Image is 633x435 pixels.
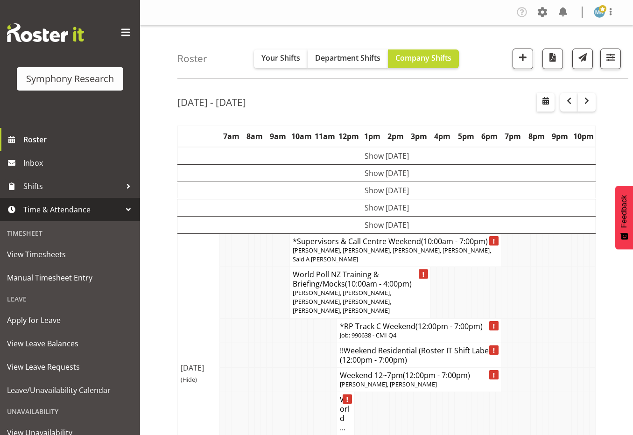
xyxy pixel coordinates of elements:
[23,156,135,170] span: Inbox
[293,270,428,288] h4: World Poll NZ Training & Briefing/Mocks
[345,279,412,289] span: (10:00am - 4:00pm)
[340,322,498,331] h4: *RP Track C Weekend
[2,289,138,309] div: Leave
[360,126,384,147] th: 1pm
[2,355,138,379] a: View Leave Requests
[572,126,596,147] th: 10pm
[7,271,133,285] span: Manual Timesheet Entry
[572,49,593,69] button: Send a list of all shifts for the selected filtered period to all rostered employees.
[293,288,391,315] span: [PERSON_NAME], [PERSON_NAME], [PERSON_NAME], [PERSON_NAME], [PERSON_NAME], [PERSON_NAME]
[293,246,491,263] span: [PERSON_NAME], [PERSON_NAME], [PERSON_NAME], [PERSON_NAME], Said A [PERSON_NAME]
[600,49,621,69] button: Filter Shifts
[26,72,114,86] div: Symphony Research
[254,49,308,68] button: Your Shifts
[501,126,525,147] th: 7pm
[177,96,246,108] h2: [DATE] - [DATE]
[384,126,407,147] th: 2pm
[243,126,266,147] th: 8am
[388,49,459,68] button: Company Shifts
[408,126,431,147] th: 3pm
[181,375,197,384] span: (Hide)
[548,126,571,147] th: 9pm
[421,236,488,246] span: (10:00am - 7:00pm)
[178,216,596,233] td: Show [DATE]
[395,53,451,63] span: Company Shifts
[340,346,498,365] h4: !!Weekend Residential (Roster IT Shift Label)
[620,195,628,228] span: Feedback
[2,332,138,355] a: View Leave Balances
[267,126,290,147] th: 9am
[340,355,407,365] span: (12:00pm - 7:00pm)
[340,380,437,388] span: [PERSON_NAME], [PERSON_NAME]
[308,49,388,68] button: Department Shifts
[337,126,360,147] th: 12pm
[454,126,478,147] th: 5pm
[313,126,337,147] th: 11am
[415,321,483,331] span: (12:00pm - 7:00pm)
[178,199,596,216] td: Show [DATE]
[403,370,470,380] span: (12:00pm - 7:00pm)
[2,309,138,332] a: Apply for Leave
[178,182,596,199] td: Show [DATE]
[219,126,243,147] th: 7am
[2,379,138,402] a: Leave/Unavailability Calendar
[340,371,498,380] h4: Weekend 12~7pm
[7,383,133,397] span: Leave/Unavailability Calendar
[340,395,352,432] h4: World ...
[178,147,596,165] td: Show [DATE]
[525,126,548,147] th: 8pm
[261,53,300,63] span: Your Shifts
[23,203,121,217] span: Time & Attendance
[23,133,135,147] span: Roster
[7,247,133,261] span: View Timesheets
[315,53,380,63] span: Department Shifts
[23,179,121,193] span: Shifts
[178,164,596,182] td: Show [DATE]
[7,313,133,327] span: Apply for Leave
[177,53,207,64] h4: Roster
[478,126,501,147] th: 6pm
[7,23,84,42] img: Rosterit website logo
[2,402,138,421] div: Unavailability
[2,224,138,243] div: Timesheet
[431,126,454,147] th: 4pm
[2,243,138,266] a: View Timesheets
[7,360,133,374] span: View Leave Requests
[7,337,133,351] span: View Leave Balances
[340,331,498,340] p: Job: 990638 - CMI Q4
[293,237,498,246] h4: *Supervisors & Call Centre Weekend
[290,126,313,147] th: 10am
[537,93,555,112] button: Select a specific date within the roster.
[615,186,633,249] button: Feedback - Show survey
[2,266,138,289] a: Manual Timesheet Entry
[542,49,563,69] button: Download a PDF of the roster according to the set date range.
[594,7,605,18] img: marama-rihari1262.jpg
[513,49,533,69] button: Add a new shift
